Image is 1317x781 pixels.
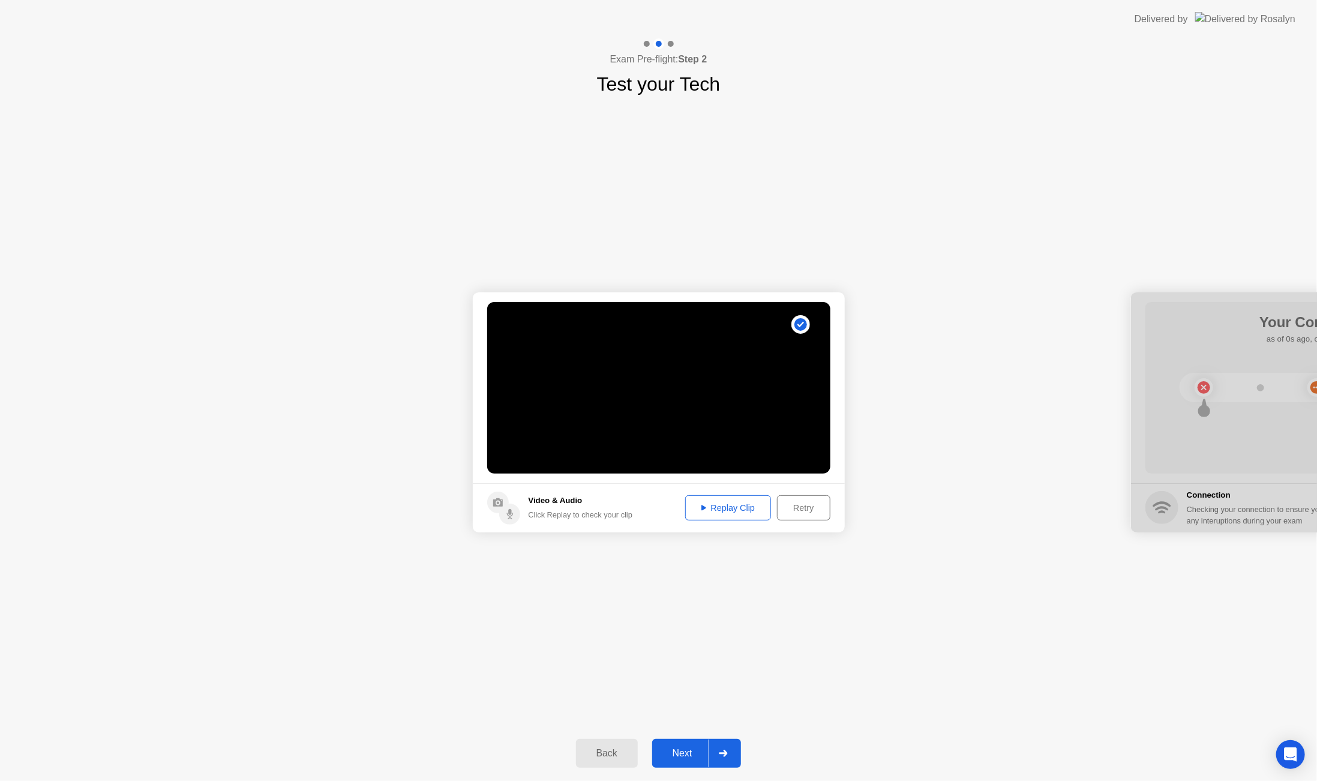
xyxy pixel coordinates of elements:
button: Back [576,739,638,768]
div: Next [656,748,709,759]
h5: Video & Audio [529,495,633,507]
div: Back [580,748,634,759]
div: Retry [781,503,826,513]
div: Open Intercom Messenger [1276,740,1305,769]
img: Delivered by Rosalyn [1195,12,1295,26]
button: Retry [777,495,830,520]
div: Click Replay to check your clip [529,509,633,520]
div: Replay Clip [689,503,767,513]
button: Next [652,739,742,768]
button: Replay Clip [685,495,772,520]
h4: Exam Pre-flight: [610,52,707,67]
b: Step 2 [678,54,707,64]
div: Delivered by [1135,12,1188,26]
h1: Test your Tech [597,70,721,98]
